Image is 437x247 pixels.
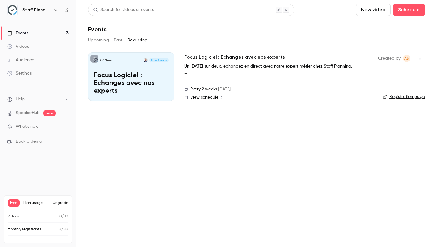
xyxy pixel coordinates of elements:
[149,58,168,62] span: Every 2 weeks
[59,215,62,218] span: 0
[23,200,49,205] span: Plan usage
[404,55,409,62] span: AB
[356,4,391,16] button: New video
[93,7,154,13] div: Search for videos or events
[8,214,19,219] p: Videos
[53,200,68,205] button: Upgrade
[184,95,368,100] a: View schedule
[7,43,29,50] div: Videos
[7,70,32,76] div: Settings
[88,26,107,33] h1: Events
[403,55,410,62] span: Anaïs Bressy
[16,110,40,116] a: SpeakerHub
[7,57,34,63] div: Audience
[22,7,51,13] h6: Staff Planning
[383,94,425,100] a: Registration page
[16,123,39,130] span: What's new
[7,30,28,36] div: Events
[184,54,285,61] a: Focus Logiciel : Echanges avec nos experts
[144,58,148,62] img: Christophe Vermeulen
[88,52,174,101] a: Focus Logiciel : Echanges avec nos expertsStaff PlanningChristophe VermeulenEvery 2 weeksFocus Lo...
[127,35,148,45] button: Recurring
[184,63,366,70] p: Un [DATE] sur deux, échangez en direct avec notre expert métier chez Staff Planning.
[8,5,17,15] img: Staff Planning
[190,86,217,92] span: Every 2 weeks
[43,110,56,116] span: new
[59,228,61,231] span: 0
[59,227,68,232] p: / 30
[114,35,123,45] button: Past
[378,55,401,62] span: Created by
[7,96,69,103] li: help-dropdown-opener
[61,124,69,130] iframe: Noticeable Trigger
[16,138,42,145] span: Book a demo
[16,96,25,103] span: Help
[59,214,68,219] p: / 10
[190,95,218,99] span: View schedule
[393,4,425,16] button: Schedule
[8,227,41,232] p: Monthly registrants
[218,86,231,92] span: [DATE]
[8,199,20,207] span: Free
[88,35,109,45] button: Upcoming
[94,72,169,95] p: Focus Logiciel : Echanges avec nos experts
[100,59,112,62] p: Staff Planning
